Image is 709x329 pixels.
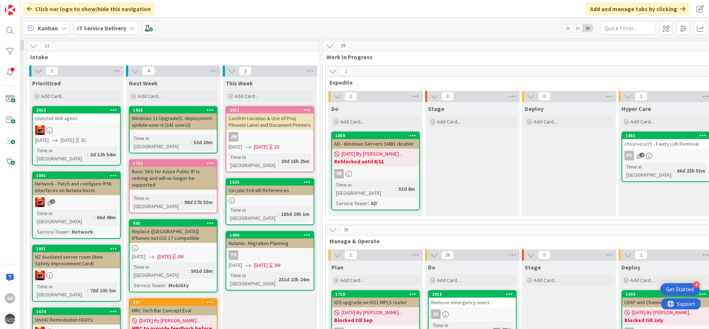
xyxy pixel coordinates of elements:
div: Open Get Started checklist, remaining modules: 4 [660,283,700,296]
img: Visit kanbanzone.com [5,5,15,15]
div: Service Tower [334,199,368,207]
div: 2013Uninstall XDR agent [33,107,120,123]
div: Time in [GEOGRAPHIC_DATA] [229,206,278,222]
div: 257 [133,300,217,305]
div: VN [33,197,120,207]
div: Time in [GEOGRAPHIC_DATA] [624,163,674,179]
span: : [181,198,182,206]
div: 501d 18m [189,267,215,275]
div: Mobility [167,281,191,289]
div: Time in [GEOGRAPHIC_DATA] [334,181,395,197]
span: : [69,228,70,236]
span: Stage [525,264,541,271]
div: JM [226,132,314,142]
div: Confirm Location & Use of Proj. Phoenix Label and Document Printers [226,113,314,130]
div: 1440 [230,233,314,238]
div: SU [5,293,15,303]
span: : [94,213,95,221]
b: Blocked till Sep [334,316,417,324]
div: 1869AD - Windows Servers SMB1 disable [332,132,419,149]
div: Remove emergency users [429,298,516,307]
div: 1891Network - Patch and configure IPMI interfaces on Nutanix hosts [33,172,120,195]
span: 2 [640,153,644,157]
span: [DATE] By [PERSON_NAME]... [342,150,402,158]
div: 1535Circular EntraID References [226,179,314,195]
div: Time in [GEOGRAPHIC_DATA] [132,134,191,150]
span: 0 [538,92,551,101]
div: Add and manage tabs by clicking [586,2,690,16]
div: 257 [130,299,217,306]
div: 78d 10h 5m [88,286,118,295]
div: 66d 49m [95,213,118,221]
a: 1763Basic SKU for Azure Public IP is retiring and will no longer be supportedTime in [GEOGRAPHIC_... [129,159,218,213]
span: 1 [345,92,357,101]
a: 1841NZ Auckland server room (New Safety Improvement Card)VNTime in [GEOGRAPHIC_DATA]:78d 10h 5m [32,245,121,302]
div: 3M [177,253,184,261]
span: 0 [538,251,551,260]
span: : [188,267,189,275]
span: : [87,150,88,159]
div: Time in [GEOGRAPHIC_DATA] [229,271,275,288]
span: Add Card... [437,118,460,125]
div: 1763 [130,160,217,167]
div: MRC Tech Bar Concept Eval [130,306,217,315]
a: 1891Network - Patch and configure IPMI interfaces on Nutanix hostsVNTime in [GEOGRAPHIC_DATA]:66d... [32,172,121,239]
div: 20d 15h 25m [279,157,311,165]
span: : [395,185,397,193]
div: Service Tower [35,228,69,236]
div: Time in [GEOGRAPHIC_DATA] [35,282,87,299]
span: : [674,167,675,175]
span: Do [428,264,435,271]
span: Kanban [38,24,58,33]
div: PS [624,151,634,160]
div: 1718IOS upgrade on HO1 MPLS router [332,291,419,307]
div: TK [226,250,314,260]
span: Prioritized [32,79,61,87]
div: Service Tower [132,281,165,289]
span: Add Card... [534,277,557,284]
div: Network - Patch and configure IPMI interfaces on Nutanix hosts [33,179,120,195]
div: 3D [81,136,86,144]
span: Support [16,1,34,10]
span: 30 [340,225,352,234]
div: 185d 20h 1m [279,210,311,218]
a: 1928Windows 11 Upgrade(1. deployment-update-user-it (241 users))Time in [GEOGRAPHIC_DATA]:52d 20m [129,106,218,153]
div: 1869 [332,132,419,139]
div: AD [369,199,379,207]
b: IT Service Delivery [77,24,126,32]
span: : [191,138,192,146]
span: Add Card... [630,277,654,284]
div: 1674Unit42 Remediation HIGH's [33,308,120,325]
div: 1440Nutanix - Migration Planning [226,232,314,248]
span: Intake [30,53,311,61]
div: 903 [130,220,217,227]
span: Hyper Care [621,105,651,112]
span: This Week [226,79,253,87]
div: 52d 20m [192,138,215,146]
div: 1440 [226,232,314,238]
span: 12 [41,41,53,50]
div: 1674 [36,309,120,314]
div: 1928Windows 11 Upgrade(1. deployment-update-user-it (241 users)) [130,107,217,130]
div: NZ Auckland server room (New Safety Improvement Card) [33,252,120,268]
span: : [165,281,167,289]
div: 2013 [36,108,120,113]
span: 3 [239,67,251,75]
div: 1841NZ Auckland server room (New Safety Improvement Card) [33,245,120,268]
span: : [278,157,279,165]
div: Unit42 Remediation HIGH's [33,315,120,325]
a: 903Replace ([GEOGRAPHIC_DATA]) iPhones not iOS 17 compatible[DATE][DATE]3MTime in [GEOGRAPHIC_DAT... [129,219,218,292]
span: 5 [45,67,58,75]
div: TK [229,250,238,260]
span: [DATE] [157,253,171,261]
span: Deploy [621,264,640,271]
span: Stage [428,105,444,112]
div: Time in [GEOGRAPHIC_DATA] [35,209,94,225]
span: 0 [441,92,454,101]
div: Time in [GEOGRAPHIC_DATA] [35,146,87,163]
div: VK [332,169,419,179]
span: [DATE] [254,143,268,151]
div: VN [33,271,120,280]
div: JM [229,132,238,142]
span: Deploy [525,105,544,112]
